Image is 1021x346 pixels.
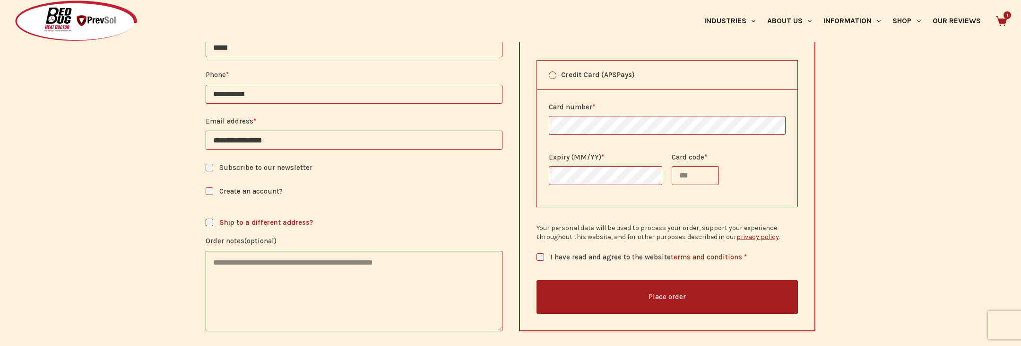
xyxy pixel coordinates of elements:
span: (optional) [244,237,277,245]
a: terms and conditions [671,253,742,261]
input: Create an account? [206,187,213,195]
label: Phone [206,69,502,81]
span: Subscribe to our newsletter [219,163,312,172]
button: Open LiveChat chat widget [8,4,36,32]
label: Expiry (MM/YY) [549,152,663,163]
button: Place order [536,280,798,314]
span: I have read and agree to the website [550,253,742,261]
label: Credit Card (APSPays) [537,61,798,89]
input: Subscribe to our newsletter [206,164,213,171]
label: Order notes [206,235,502,247]
input: Ship to a different address? [206,219,213,226]
label: Email address [206,115,502,127]
input: I have read and agree to the websiteterms and conditions * [536,253,544,261]
label: Card number [549,102,786,113]
p: Your personal data will be used to process your order, support your experience throughout this we... [536,223,798,242]
label: Card code [672,152,786,163]
span: Create an account? [219,187,283,195]
span: 1 [1004,11,1011,19]
abbr: required [744,253,747,261]
span: Ship to a different address? [219,218,313,227]
a: privacy policy [736,233,779,241]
